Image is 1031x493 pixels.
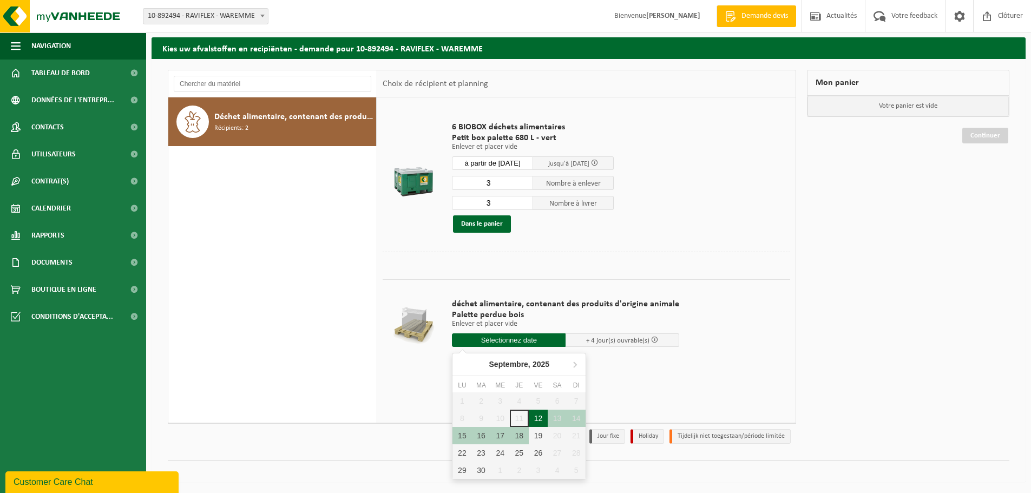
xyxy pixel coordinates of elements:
[529,410,548,427] div: 12
[807,70,1009,96] div: Mon panier
[452,380,471,391] div: Lu
[510,444,529,462] div: 25
[548,160,589,167] span: jusqu'à [DATE]
[5,469,181,493] iframe: chat widget
[452,143,614,151] p: Enlever et placer vide
[471,462,490,479] div: 30
[143,8,268,24] span: 10-892494 - RAVIFLEX - WAREMME
[471,380,490,391] div: Ma
[491,427,510,444] div: 17
[491,444,510,462] div: 24
[31,303,113,330] span: Conditions d'accepta...
[31,87,114,114] span: Données de l'entrepr...
[452,299,679,310] span: déchet alimentaire, contenant des produits d'origine animale
[31,195,71,222] span: Calendrier
[152,37,1026,58] h2: Kies uw afvalstoffen en recipiënten - demande pour 10-892494 - RAVIFLEX - WAREMME
[31,222,64,249] span: Rapports
[491,380,510,391] div: Me
[143,9,268,24] span: 10-892494 - RAVIFLEX - WAREMME
[31,276,96,303] span: Boutique en ligne
[168,97,377,146] button: Déchet alimentaire, contenant des produits d'origine animale, emballage mélangé (sans verre), cat...
[962,128,1008,143] a: Continuer
[533,196,614,210] span: Nombre à livrer
[529,380,548,391] div: Ve
[529,427,548,444] div: 19
[452,122,614,133] span: 6 BIOBOX déchets alimentaires
[377,70,494,97] div: Choix de récipient et planning
[452,156,533,170] input: Sélectionnez date
[452,444,471,462] div: 22
[452,333,566,347] input: Sélectionnez date
[214,110,373,123] span: Déchet alimentaire, contenant des produits d'origine animale, emballage mélangé (sans verre), cat 3
[31,168,69,195] span: Contrat(s)
[452,427,471,444] div: 15
[31,114,64,141] span: Contacts
[586,337,649,344] span: + 4 jour(s) ouvrable(s)
[31,32,71,60] span: Navigation
[669,429,791,444] li: Tijdelijk niet toegestaan/période limitée
[452,133,614,143] span: Petit box palette 680 L - vert
[485,356,554,373] div: Septembre,
[510,427,529,444] div: 18
[452,462,471,479] div: 29
[529,444,548,462] div: 26
[739,11,791,22] span: Demande devis
[510,380,529,391] div: Je
[631,429,664,444] li: Holiday
[807,96,1009,116] p: Votre panier est vide
[174,76,371,92] input: Chercher du matériel
[471,427,490,444] div: 16
[548,380,567,391] div: Sa
[452,310,679,320] span: Palette perdue bois
[471,444,490,462] div: 23
[31,141,76,168] span: Utilisateurs
[646,12,700,20] strong: [PERSON_NAME]
[453,215,511,233] button: Dans le panier
[589,429,625,444] li: Jour fixe
[529,462,548,479] div: 3
[452,320,679,328] p: Enlever et placer vide
[567,380,586,391] div: Di
[31,60,90,87] span: Tableau de bord
[533,360,549,368] i: 2025
[31,249,73,276] span: Documents
[533,176,614,190] span: Nombre à enlever
[491,462,510,479] div: 1
[717,5,796,27] a: Demande devis
[510,462,529,479] div: 2
[214,123,248,134] span: Récipients: 2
